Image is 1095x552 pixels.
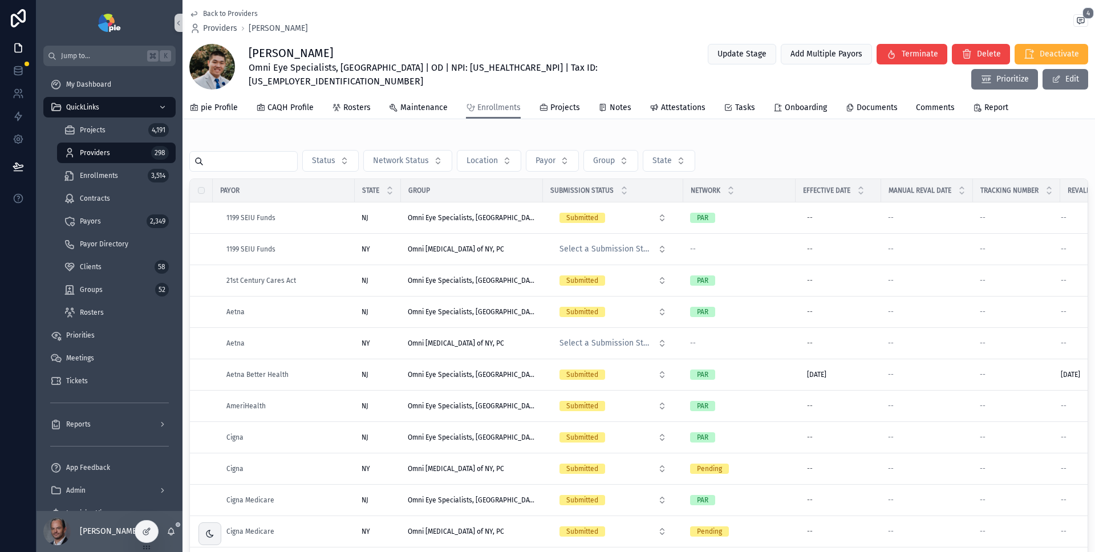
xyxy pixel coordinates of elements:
button: Update Stage [708,44,776,64]
button: Select Button [550,302,676,322]
span: NY [362,245,370,254]
span: Groups [80,285,103,294]
div: -- [807,401,813,411]
span: -- [888,245,894,254]
a: Select Button [550,270,676,291]
div: PAR [697,495,708,505]
span: Rosters [80,308,104,317]
div: Submitted [566,526,598,537]
a: Tasks [724,98,755,120]
span: -- [888,496,894,505]
button: Select Button [583,150,638,172]
a: Cigna Medicare [226,496,348,505]
span: Omni Eye Specialists, [GEOGRAPHIC_DATA] [408,496,536,505]
div: Pending [697,464,722,474]
span: pie Profile [201,102,238,113]
a: Select Button [550,427,676,448]
div: PAR [697,370,708,380]
div: PAR [697,432,708,443]
a: 1199 SEIU Funds [226,213,348,222]
a: Comments [916,98,955,120]
a: 1199 SEIU Funds [226,245,348,254]
a: NJ [362,401,394,411]
span: 1199 SEIU Funds [226,245,275,254]
span: Rosters [343,102,371,113]
button: Edit [1043,69,1088,90]
span: -- [980,213,985,222]
a: Aetna Better Health [226,370,289,379]
span: QuickLinks [66,103,99,112]
a: My Dashboard [43,74,176,95]
span: Jump to... [61,51,143,60]
a: -- [888,496,966,505]
span: Clients [80,262,102,271]
div: Submitted [566,370,598,380]
a: Admin [43,480,176,501]
a: Aetna [226,307,348,316]
a: Omni Eye Specialists, [GEOGRAPHIC_DATA] [408,433,536,442]
span: Report [984,102,1008,113]
a: Select Button [550,489,676,511]
button: Select Button [550,239,676,259]
span: -- [1061,307,1066,316]
a: -- [980,245,1053,254]
a: PAR [690,213,789,223]
div: -- [807,307,813,316]
span: State [652,155,672,167]
span: Aetna [226,339,245,348]
span: Aetna [226,307,245,316]
a: NY [362,464,394,473]
a: Attestations [650,98,705,120]
a: -- [888,213,966,222]
a: Cigna [226,433,244,442]
div: Submitted [566,275,598,286]
a: Contracts [57,188,176,209]
button: Select Button [550,490,676,510]
a: Projects4,191 [57,120,176,140]
a: NJ [362,496,394,505]
button: Jump to...K [43,46,176,66]
div: -- [807,464,813,473]
a: Cigna [226,464,348,473]
a: -- [980,433,1053,442]
button: Prioritize [971,69,1038,90]
a: QuickLinks [43,97,176,117]
a: -- [888,401,966,411]
a: NY [362,245,394,254]
span: -- [690,245,696,254]
a: Select Button [550,301,676,323]
span: Back to Providers [203,9,258,18]
span: Omni Eye Specialists, [GEOGRAPHIC_DATA] [408,213,536,222]
span: App Feedback [66,463,110,472]
div: scrollable content [36,66,182,511]
span: Select a Submission Status [559,338,653,349]
a: Enrollments [466,98,521,119]
a: Documents [845,98,898,120]
span: -- [980,496,985,505]
a: NJ [362,307,394,316]
a: AmeriHealth [226,401,348,411]
span: Documents [857,102,898,113]
a: -- [980,464,1053,473]
span: -- [1061,496,1066,505]
a: PAR [690,307,789,317]
span: NJ [362,401,368,411]
span: Enrollments [477,102,521,113]
span: -- [888,339,894,348]
span: 21st Century Cares Act [226,276,296,285]
span: -- [980,339,985,348]
button: Select Button [550,458,676,479]
a: Select Button [550,521,676,542]
span: Omni Eye Specialists, [GEOGRAPHIC_DATA] [408,276,536,285]
a: -- [980,496,1053,505]
span: Meetings [66,354,94,363]
a: -- [888,464,966,473]
span: My Dashboard [66,80,111,89]
span: Omni Eye Specialists, [GEOGRAPHIC_DATA] [408,401,536,411]
a: Maintenance [389,98,448,120]
span: Priorities [66,331,95,340]
a: pie Profile [189,98,238,120]
span: Prioritize [996,74,1029,85]
button: Delete [952,44,1010,64]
